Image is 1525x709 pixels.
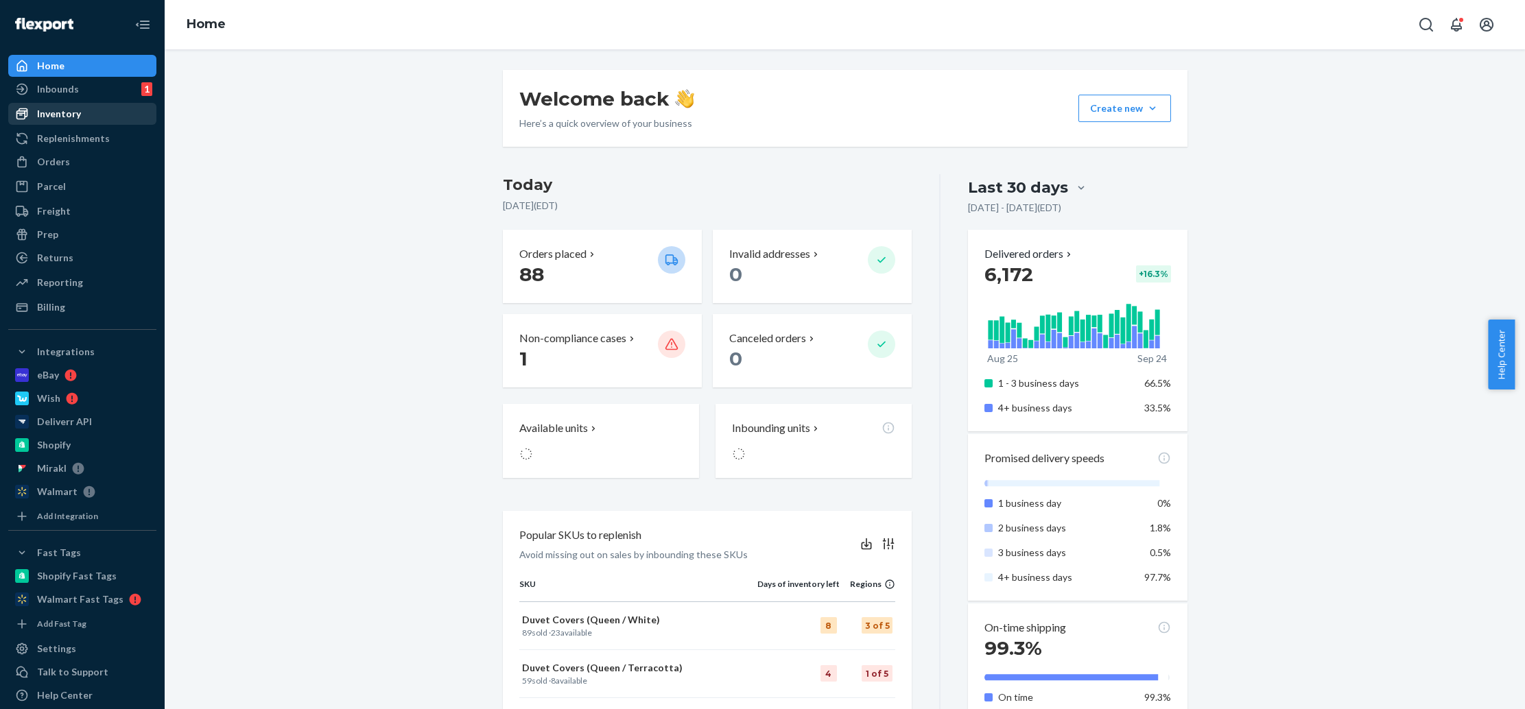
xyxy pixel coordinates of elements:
[8,457,156,479] a: Mirakl
[37,665,108,679] div: Talk to Support
[8,151,156,173] a: Orders
[8,364,156,386] a: eBay
[519,86,694,111] h1: Welcome back
[1443,11,1470,38] button: Open notifications
[522,627,755,638] p: sold · available
[729,263,742,286] span: 0
[713,314,912,387] button: Canceled orders 0
[503,314,702,387] button: Non-compliance cases 1
[29,10,78,22] span: Support
[998,546,1133,560] p: 3 business days
[37,438,71,452] div: Shopify
[998,570,1133,584] p: 4+ business days
[998,496,1133,510] p: 1 business day
[1144,377,1171,389] span: 66.5%
[716,404,912,478] button: Inbounding units
[129,11,156,38] button: Close Navigation
[8,542,156,564] button: Fast Tags
[8,481,156,503] a: Walmart
[519,246,587,262] p: Orders placed
[8,224,156,245] a: Prep
[984,246,1074,262] button: Delivered orders
[37,569,117,583] div: Shopify Fast Tags
[519,347,528,370] span: 1
[1150,522,1171,533] span: 1.8%
[1150,546,1171,558] span: 0.5%
[176,5,237,45] ol: breadcrumbs
[8,247,156,269] a: Returns
[141,82,152,96] div: 1
[519,263,544,286] span: 88
[37,228,58,241] div: Prep
[503,230,702,303] button: Orders placed 88
[862,665,892,682] div: 1 of 5
[37,510,98,522] div: Add Integration
[37,368,59,382] div: eBay
[998,376,1133,390] p: 1 - 3 business days
[503,404,699,478] button: Available units
[551,627,560,638] span: 23
[968,177,1068,198] div: Last 30 days
[1078,95,1171,122] button: Create new
[984,620,1066,636] p: On-time shipping
[37,592,123,606] div: Walmart Fast Tags
[820,665,837,682] div: 4
[8,272,156,293] a: Reporting
[37,251,73,265] div: Returns
[503,174,912,196] h3: Today
[187,16,226,32] a: Home
[522,661,755,675] p: Duvet Covers (Queen / Terracotta)
[732,420,810,436] p: Inbounding units
[820,617,837,634] div: 8
[503,199,912,213] p: [DATE] ( EDT )
[37,485,78,498] div: Walmart
[968,201,1061,215] p: [DATE] - [DATE] ( EDT )
[519,331,626,346] p: Non-compliance cases
[8,434,156,456] a: Shopify
[522,675,755,686] p: sold · available
[519,420,588,436] p: Available units
[1136,265,1171,283] div: + 16.3 %
[37,132,110,145] div: Replenishments
[984,263,1033,286] span: 6,172
[8,661,156,683] button: Talk to Support
[729,347,742,370] span: 0
[8,684,156,706] a: Help Center
[519,117,694,130] p: Here’s a quick overview of your business
[8,128,156,149] a: Replenishments
[15,18,73,32] img: Flexport logo
[8,638,156,660] a: Settings
[862,617,892,634] div: 3 of 5
[984,450,1104,466] p: Promised delivery speeds
[522,675,532,686] span: 59
[1473,11,1500,38] button: Open account menu
[37,107,81,121] div: Inventory
[37,392,60,405] div: Wish
[984,636,1042,660] span: 99.3%
[713,230,912,303] button: Invalid addresses 0
[37,59,64,73] div: Home
[37,618,86,629] div: Add Fast Tag
[8,78,156,100] a: Inbounds1
[840,578,896,590] div: Regions
[1144,571,1171,583] span: 97.7%
[37,155,70,169] div: Orders
[729,246,810,262] p: Invalid addresses
[37,642,76,656] div: Settings
[551,675,556,686] span: 8
[8,411,156,433] a: Deliverr API
[8,176,156,197] a: Parcel
[1137,352,1167,365] p: Sep 24
[1488,320,1515,389] button: Help Center
[8,200,156,222] a: Freight
[8,387,156,409] a: Wish
[37,461,67,475] div: Mirakl
[522,627,532,638] span: 89
[987,352,1018,365] p: Aug 25
[1157,497,1171,509] span: 0%
[998,521,1133,535] p: 2 business days
[8,55,156,77] a: Home
[37,300,65,314] div: Billing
